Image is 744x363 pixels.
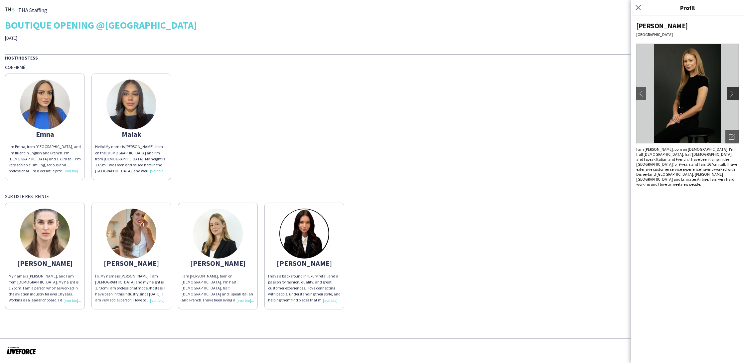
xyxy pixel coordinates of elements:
img: thumb-66dc0e5ce1933.jpg [20,209,70,259]
div: My name is [PERSON_NAME], and I am from [DEMOGRAPHIC_DATA]. My height is 1.75cm. I am a person wh... [9,273,81,303]
img: thumb-670adb23170e3.jpeg [106,80,156,129]
div: Confirmé [5,64,739,70]
div: I have a background in luxury retail and a passion for fashion, quality, and great customer exper... [268,273,341,303]
div: Malak [95,131,168,137]
div: BOUTIQUE OPENING @[GEOGRAPHIC_DATA] [5,20,739,30]
div: Hi. My name is [PERSON_NAME]. I am [DEMOGRAPHIC_DATA] and my height is 1.73cm I am professional m... [95,273,168,303]
img: Propulsé par Liveforce [7,346,36,355]
div: Ouvrir les photos pop-in [725,130,739,143]
div: [PERSON_NAME] [636,21,739,30]
img: thumb-68a42ce4d990e.jpeg [193,209,243,259]
div: [PERSON_NAME] [95,260,168,266]
img: Avatar ou photo de l'équipe [636,44,739,143]
img: thumb-641703e99e0b2.jpeg [20,80,70,129]
div: I am [PERSON_NAME], born on [DEMOGRAPHIC_DATA]. I'm half [DEMOGRAPHIC_DATA], half [DEMOGRAPHIC_DA... [636,147,739,187]
div: Emna [9,131,81,137]
div: I'm Emna, from [GEOGRAPHIC_DATA], and I'm fluent in English and French. I'm [DEMOGRAPHIC_DATA] an... [9,144,81,174]
div: I am [PERSON_NAME], born on [DEMOGRAPHIC_DATA]. I'm half [DEMOGRAPHIC_DATA], half [DEMOGRAPHIC_DA... [182,273,254,303]
div: [PERSON_NAME] [182,260,254,266]
div: [PERSON_NAME] [9,260,81,266]
span: THA Staffing [18,7,47,13]
h3: Profil [631,3,744,12]
div: Host/Hostess [5,54,739,61]
img: thumb-ebc2555a-789c-416e-abe7-afdc9d26dc11.png [5,5,15,15]
img: thumb-6620cb98436e3.jpeg [106,209,156,259]
div: [DATE] [5,35,262,41]
div: Sur liste restreinte [5,193,739,199]
div: Hello! My name is [PERSON_NAME], born on the [DEMOGRAPHIC_DATA] and I’m from [DEMOGRAPHIC_DATA]. ... [95,144,168,174]
div: [PERSON_NAME] [268,260,341,266]
img: thumb-67d75436a868e.jpeg [279,209,329,259]
div: [GEOGRAPHIC_DATA] [636,32,739,37]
